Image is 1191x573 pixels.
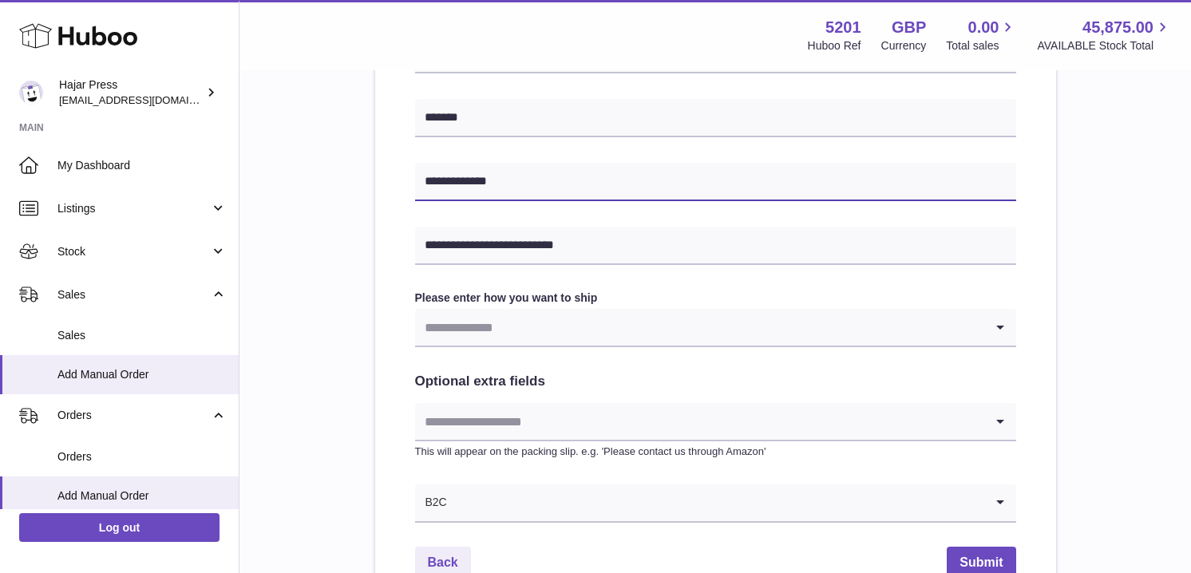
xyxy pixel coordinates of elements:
div: Search for option [415,309,1016,347]
div: Search for option [415,403,1016,441]
h2: Optional extra fields [415,373,1016,391]
a: 45,875.00 AVAILABLE Stock Total [1037,17,1172,53]
div: Huboo Ref [808,38,861,53]
img: editorial@hajarpress.com [19,81,43,105]
span: Listings [57,201,210,216]
span: Add Manual Order [57,367,227,382]
p: This will appear on the packing slip. e.g. 'Please contact us through Amazon' [415,445,1016,459]
span: Sales [57,287,210,302]
input: Search for option [448,484,984,521]
span: [EMAIL_ADDRESS][DOMAIN_NAME] [59,93,235,106]
a: Log out [19,513,220,542]
span: B2C [415,484,448,521]
input: Search for option [415,309,984,346]
div: Search for option [415,484,1016,523]
label: Please enter how you want to ship [415,290,1016,306]
input: Search for option [415,403,984,440]
span: Stock [57,244,210,259]
span: Add Manual Order [57,488,227,504]
span: 0.00 [968,17,999,38]
strong: GBP [892,17,926,38]
span: AVAILABLE Stock Total [1037,38,1172,53]
div: Hajar Press [59,77,203,108]
div: Currency [881,38,927,53]
span: 45,875.00 [1082,17,1153,38]
span: Total sales [946,38,1017,53]
a: 0.00 Total sales [946,17,1017,53]
span: My Dashboard [57,158,227,173]
strong: 5201 [825,17,861,38]
span: Orders [57,449,227,464]
span: Orders [57,408,210,423]
span: Sales [57,328,227,343]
